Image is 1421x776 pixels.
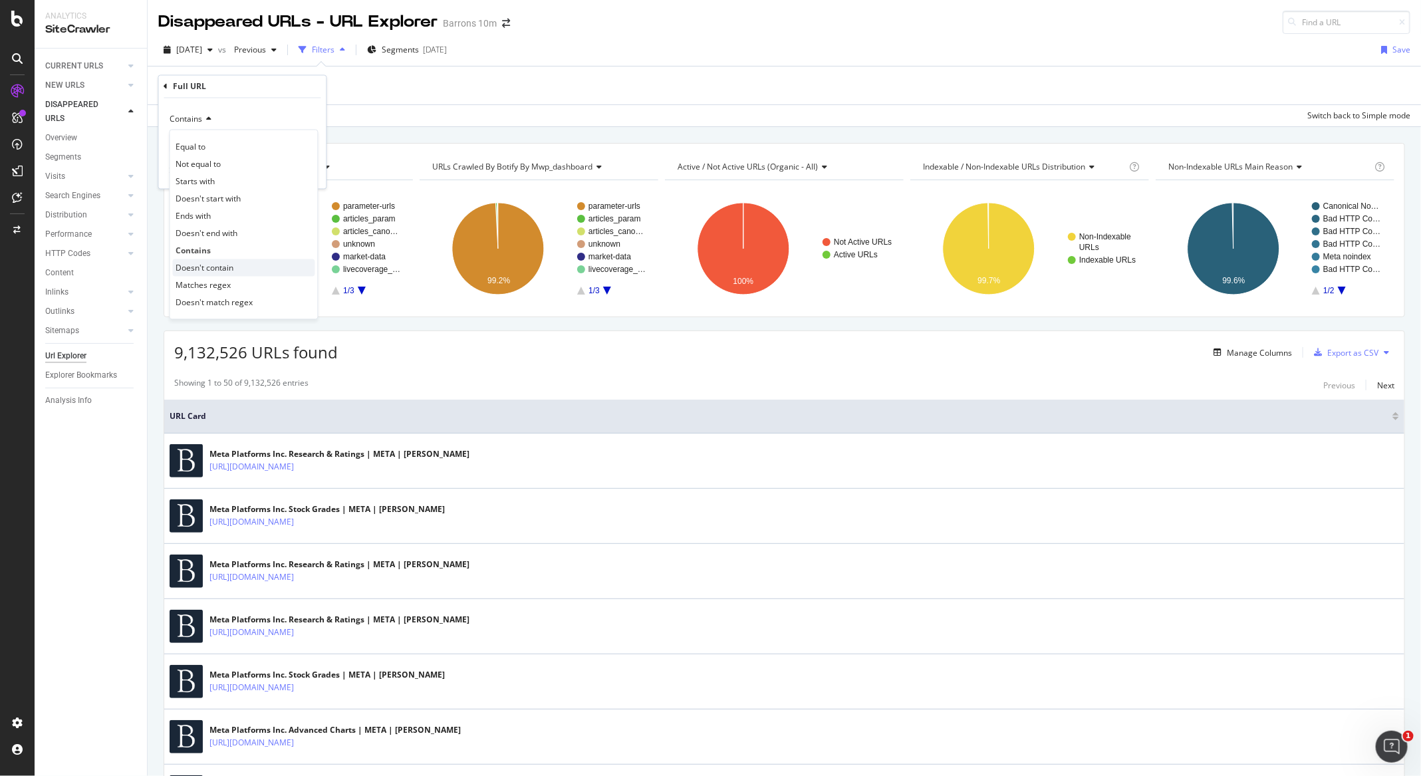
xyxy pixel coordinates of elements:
h4: Indexable / Non-Indexable URLs Distribution [920,156,1126,178]
a: Explorer Bookmarks [45,368,138,382]
span: Matches regex [176,279,231,291]
a: Inlinks [45,285,124,299]
div: Filters [312,44,334,55]
h4: Active / Not Active URLs [675,156,892,178]
div: NEW URLS [45,78,84,92]
div: Distribution [45,208,87,222]
div: Full URL [174,81,207,92]
div: DISAPPEARED URLS [45,98,112,126]
text: Bad HTTP Co… [1323,239,1380,249]
button: [DATE] [158,39,218,61]
text: 100% [733,277,754,286]
span: vs [218,44,229,55]
div: Url Explorer [45,349,86,363]
img: main image [170,499,203,533]
text: livecoverage_… [588,265,646,274]
text: Meta noindex [1323,252,1371,261]
span: 1 [1403,731,1414,741]
text: Not Active URLs [834,237,892,247]
span: Non-Indexable URLs Main Reason [1168,161,1293,172]
button: Next [1377,377,1394,393]
text: articles_cano… [588,227,644,236]
a: Sitemaps [45,324,124,338]
div: Manage Columns [1227,347,1292,358]
a: Segments [45,150,138,164]
div: Outlinks [45,305,74,319]
span: URL Card [170,410,1389,422]
a: Url Explorer [45,349,138,363]
button: Segments[DATE] [362,39,452,61]
div: Segments [45,150,81,164]
span: URLs Crawled By Botify By mwp_dashboard [432,161,592,172]
div: Save [1392,44,1410,55]
a: [URL][DOMAIN_NAME] [209,736,294,749]
span: Ends with [176,210,211,221]
a: Content [45,266,138,280]
span: Segments [382,44,419,55]
text: Bad HTTP Co… [1323,265,1380,274]
span: Doesn't match regex [176,297,253,308]
div: A chart. [665,191,904,307]
div: Meta Platforms Inc. Research & Ratings | META | [PERSON_NAME] [209,614,469,626]
text: unknown [588,239,620,249]
div: Meta Platforms Inc. Advanced Charts | META | [PERSON_NAME] [209,724,461,736]
span: Contains [176,245,211,256]
div: Analytics [45,11,136,22]
a: Distribution [45,208,124,222]
span: Contains [170,114,203,125]
a: Outlinks [45,305,124,319]
span: Doesn't start with [176,193,241,204]
span: Indexable / Non-Indexable URLs distribution [923,161,1085,172]
text: Bad HTTP Co… [1323,214,1380,223]
a: [URL][DOMAIN_NAME] [209,515,294,529]
button: Previous [229,39,282,61]
text: Bad HTTP Co… [1323,227,1380,236]
span: Active / Not Active URLs (organic - all) [678,161,818,172]
text: unknown [343,239,375,249]
div: Export as CSV [1327,347,1378,358]
div: Next [1377,380,1394,391]
button: Filters [293,39,350,61]
text: Active URLs [834,250,878,259]
a: [URL][DOMAIN_NAME] [209,626,294,639]
div: Explorer Bookmarks [45,368,117,382]
a: Performance [45,227,124,241]
h4: Non-Indexable URLs Main Reason [1166,156,1372,178]
span: Not equal to [176,158,221,170]
text: market-data [343,252,386,261]
h4: URLs Crawled By Botify By mwp_dashboard [430,156,646,178]
button: Save [1376,39,1410,61]
div: Inlinks [45,285,68,299]
a: Overview [45,131,138,145]
img: main image [170,610,203,643]
a: Analysis Info [45,394,138,408]
text: articles_param [588,214,641,223]
text: parameter-urls [588,201,640,211]
div: CURRENT URLS [45,59,103,73]
div: Showing 1 to 50 of 9,132,526 entries [174,377,309,393]
span: 2025 Jul. 25th [176,44,202,55]
svg: A chart. [910,191,1149,307]
img: main image [170,444,203,477]
iframe: Intercom live chat [1376,731,1408,763]
button: Manage Columns [1208,344,1292,360]
text: Non-Indexable [1079,232,1131,241]
img: main image [170,555,203,588]
a: DISAPPEARED URLS [45,98,124,126]
img: main image [170,720,203,753]
a: Visits [45,170,124,184]
a: HTTP Codes [45,247,124,261]
text: Indexable URLs [1079,255,1136,265]
button: Cancel [164,165,206,178]
text: parameter-urls [343,201,395,211]
div: Visits [45,170,65,184]
text: 99.7% [977,276,1000,285]
div: Meta Platforms Inc. Stock Grades | META | [PERSON_NAME] [209,669,445,681]
svg: A chart. [420,191,658,307]
svg: A chart. [1156,191,1392,307]
div: HTTP Codes [45,247,90,261]
div: arrow-right-arrow-left [502,19,510,28]
div: Meta Platforms Inc. Research & Ratings | META | [PERSON_NAME] [209,448,469,460]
